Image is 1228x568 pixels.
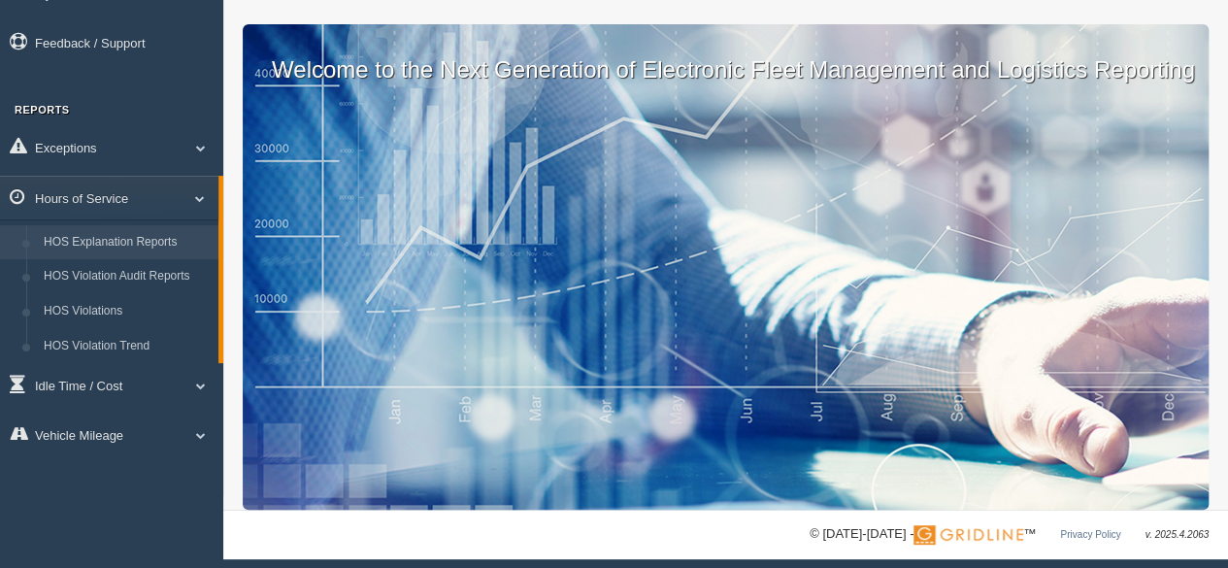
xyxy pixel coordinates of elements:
img: Gridline [913,525,1023,545]
span: v. 2025.4.2063 [1145,529,1209,540]
a: HOS Violation Trend [35,329,218,364]
a: HOS Violations [35,294,218,329]
a: Privacy Policy [1060,529,1120,540]
div: © [DATE]-[DATE] - ™ [810,524,1209,545]
a: HOS Violation Audit Reports [35,259,218,294]
p: Welcome to the Next Generation of Electronic Fleet Management and Logistics Reporting [243,24,1209,86]
a: HOS Explanation Reports [35,225,218,260]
